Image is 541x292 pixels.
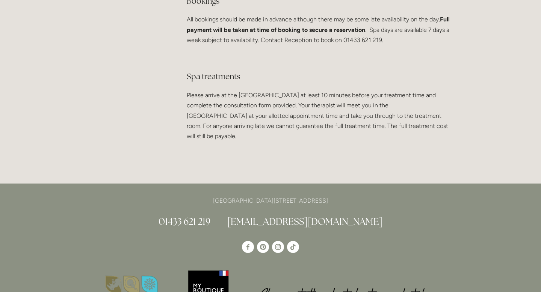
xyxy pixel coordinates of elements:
[187,16,451,33] strong: Full payment will be taken at time of booking to secure a reservation
[187,69,450,84] h3: Spa treatments
[242,241,254,253] a: Losehill House Hotel & Spa
[257,241,269,253] a: Pinterest
[235,132,236,140] em: .
[187,14,450,45] p: All bookings should be made in advance although there may be some late availability on the day. ....
[287,241,299,253] a: TikTok
[91,196,450,206] p: [GEOGRAPHIC_DATA][STREET_ADDRESS]
[187,90,450,141] p: Please arrive at the [GEOGRAPHIC_DATA] at least 10 minutes before your treatment time and complet...
[227,215,382,227] a: [EMAIL_ADDRESS][DOMAIN_NAME]
[159,215,210,227] a: 01433 621 219
[272,241,284,253] a: Instagram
